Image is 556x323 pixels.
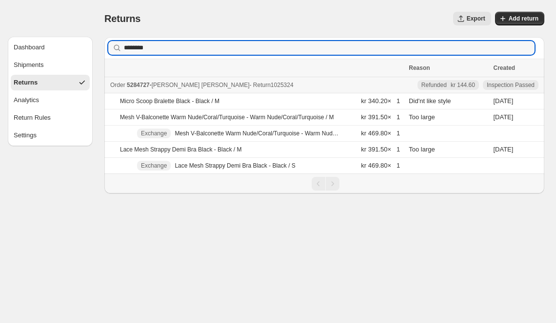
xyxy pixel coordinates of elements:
[451,81,475,89] span: kr 144.60
[361,146,400,153] span: kr 391.50 × 1
[11,92,90,108] button: Analytics
[487,81,535,89] span: Inspection Passed
[104,173,544,194] nav: Pagination
[14,43,45,52] div: Dashboard
[361,162,400,169] span: kr 469.80 × 1
[104,13,140,24] span: Returns
[361,97,400,105] span: kr 340.20 × 1
[120,113,334,121] p: Mesh V-Balconette Warm Nude/Coral/Turquoise - Warm Nude/Coral/Turquoise / M
[14,95,39,105] div: Analytics
[453,12,491,25] button: Export
[250,82,294,88] span: - Return 1025324
[11,40,90,55] button: Dashboard
[493,146,513,153] time: Sunday, September 14, 2025 at 11:31:14 AM
[14,113,51,123] div: Return Rules
[14,60,43,70] div: Shipments
[406,93,490,109] td: Did'nt like style
[14,78,38,87] div: Returns
[406,142,490,158] td: Too large
[175,162,295,170] p: Lace Mesh Strappy Demi Bra Black - Black / S
[493,113,513,121] time: Sunday, September 14, 2025 at 11:31:14 AM
[406,109,490,126] td: Too large
[120,146,241,153] p: Lace Mesh Strappy Demi Bra Black - Black / M
[141,162,167,170] span: Exchange
[120,97,219,105] p: Micro Scoop Bralette Black - Black / M
[493,97,513,105] time: Sunday, September 14, 2025 at 11:31:14 AM
[493,65,515,71] span: Created
[467,15,485,22] span: Export
[175,129,339,137] p: Mesh V-Balconette Warm Nude/Coral/Turquoise - Warm Nude/Coral/Turquoise / S
[127,82,150,88] span: 5284727
[421,81,475,89] div: Refunded
[409,65,430,71] span: Reason
[495,12,544,25] button: Add return
[11,110,90,126] button: Return Rules
[110,82,125,88] span: Order
[361,113,400,121] span: kr 391.50 × 1
[14,130,37,140] div: Settings
[11,128,90,143] button: Settings
[152,82,250,88] span: [PERSON_NAME] [PERSON_NAME]
[11,57,90,73] button: Shipments
[11,75,90,90] button: Returns
[110,80,403,90] div: -
[509,15,538,22] span: Add return
[141,129,167,137] span: Exchange
[361,129,400,137] span: kr 469.80 × 1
